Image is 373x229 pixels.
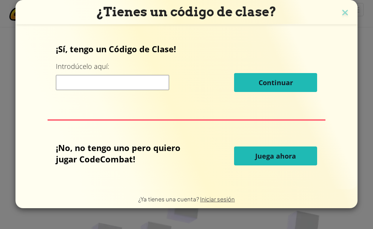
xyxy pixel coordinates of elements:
font: ¿Tienes un código de clase? [97,4,276,19]
font: Juega ahora [255,151,296,160]
font: Continuar [259,78,293,87]
font: Introdúcelo aquí: [56,62,109,71]
img: icono de cerrar [340,8,350,19]
font: ¡Sí, tengo un Código de Clase! [56,43,176,55]
font: ¿Ya tienes una cuenta? [138,195,199,203]
button: Juega ahora [234,146,317,165]
button: Continuar [234,73,317,92]
a: Iniciar sesión [200,195,235,203]
font: ¡No, no tengo uno pero quiero jugar CodeCombat! [56,142,180,165]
